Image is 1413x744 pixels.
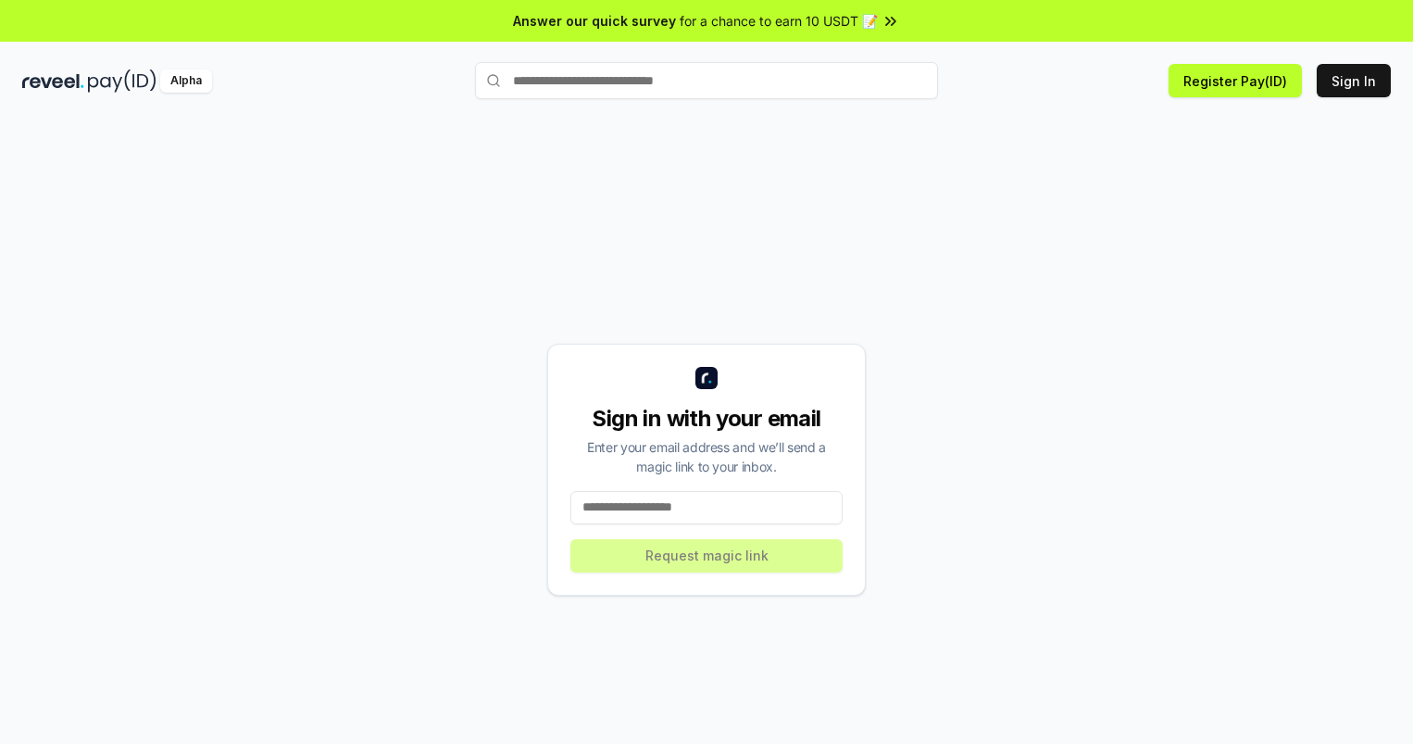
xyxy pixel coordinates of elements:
img: logo_small [695,367,718,389]
button: Register Pay(ID) [1169,64,1302,97]
button: Sign In [1317,64,1391,97]
span: Answer our quick survey [513,11,676,31]
span: for a chance to earn 10 USDT 📝 [680,11,878,31]
div: Sign in with your email [570,404,843,434]
img: reveel_dark [22,69,84,93]
div: Alpha [160,69,212,93]
img: pay_id [88,69,156,93]
div: Enter your email address and we’ll send a magic link to your inbox. [570,437,843,476]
